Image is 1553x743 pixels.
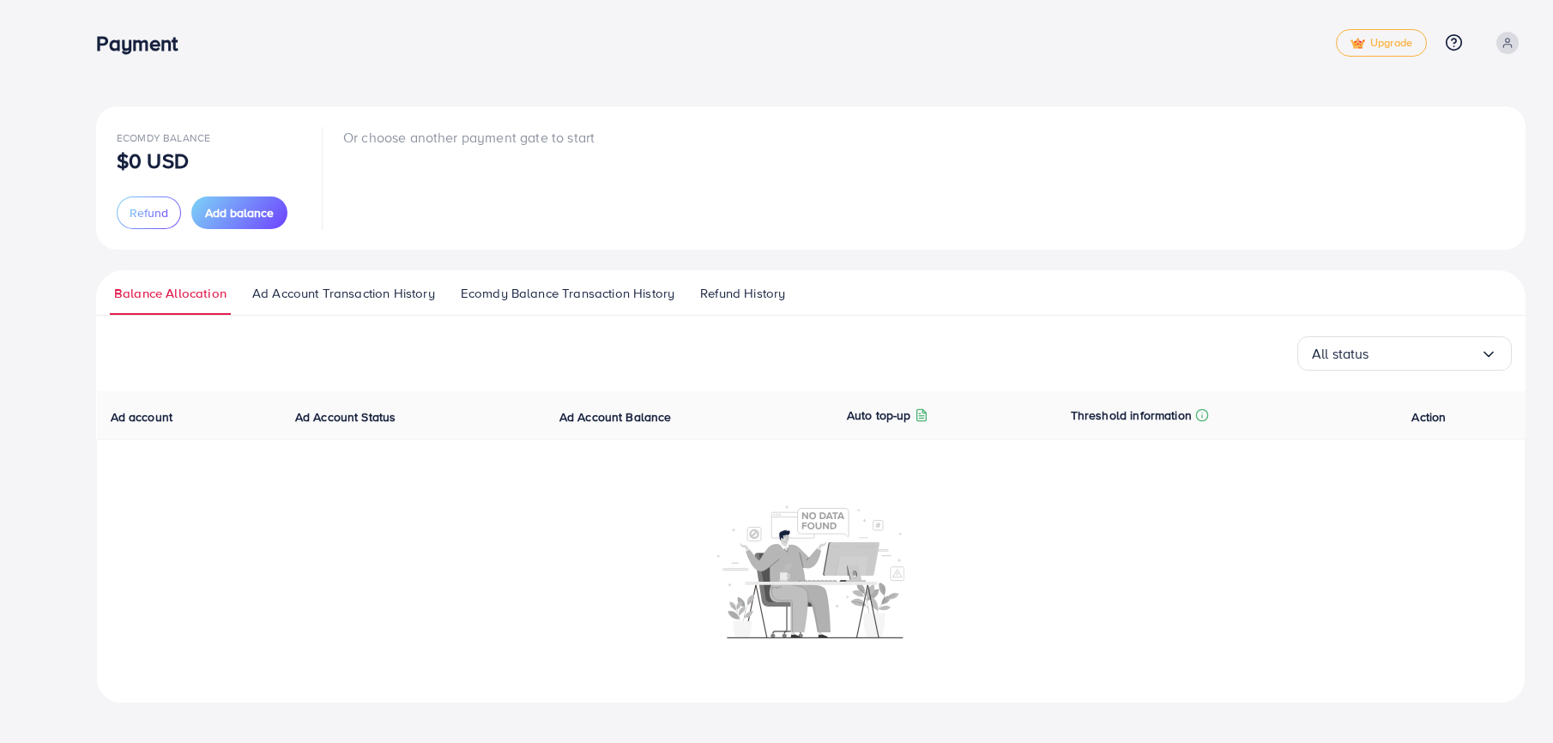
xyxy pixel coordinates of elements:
span: Add balance [205,204,274,221]
span: Ecomdy Balance Transaction History [461,284,674,303]
img: tick [1351,38,1365,50]
span: All status [1312,341,1369,367]
span: Ad account [111,408,173,426]
a: tickUpgrade [1336,29,1427,57]
span: Upgrade [1351,37,1412,50]
span: Action [1411,408,1446,426]
span: Ad Account Balance [559,408,672,426]
span: Ad Account Status [295,408,396,426]
button: Refund [117,196,181,229]
h3: Payment [96,31,191,56]
p: Or choose another payment gate to start [343,127,595,148]
span: Ecomdy Balance [117,130,210,145]
p: $0 USD [117,150,189,171]
p: Auto top-up [847,405,911,426]
div: Search for option [1297,336,1512,371]
button: Add balance [191,196,287,229]
span: Ad Account Transaction History [252,284,435,303]
span: Balance Allocation [114,284,227,303]
span: Refund History [700,284,785,303]
img: No account [717,504,904,638]
p: Threshold information [1071,405,1192,426]
span: Refund [130,204,168,221]
input: Search for option [1369,341,1480,367]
